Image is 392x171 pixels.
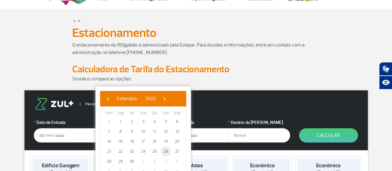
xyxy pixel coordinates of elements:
strong: Econômico [316,162,341,169]
strong: Econômico [250,162,275,169]
button: Calcular [299,128,358,142]
th: weekday [171,110,183,117]
th: weekday [160,110,172,117]
button: 2025 [141,94,160,103]
strong: Motos [189,162,203,169]
button: › [160,94,169,103]
span: 11 [150,127,160,137]
span: 6 [172,117,182,127]
span: 31 [104,117,114,127]
span: 30 [127,156,137,166]
span: Parceiro Oficial [80,102,112,106]
strong: Edifício Garagem [42,162,79,169]
p: O estacionamento do RIOgaleão é administrado pela Estapar. Para dúvidas e informações, entre em c... [72,41,320,56]
span: 2 [150,156,160,166]
span: 5 [161,117,171,127]
span: 19 [161,137,171,146]
span: 2025 [145,96,156,102]
span: 2 [127,117,137,127]
span: Setembro [117,96,137,102]
span: 7 [104,127,114,137]
a: > [78,17,80,24]
span: 1 [116,117,126,127]
label: Data de Entrada [34,119,96,126]
span: 3 [161,156,171,166]
span: 15 [116,137,126,146]
span: 1 [138,156,148,166]
span: 12 [161,127,171,137]
span: 26 [161,146,171,156]
span: 22 [116,146,126,156]
button: Abrir tradutor de língua de sinais. [379,62,392,76]
th: weekday [115,110,126,117]
label: Data da Saída [166,119,228,126]
input: hh:mm [228,128,290,142]
th: weekday [149,110,160,117]
span: 27 [172,146,182,156]
span: 9 [127,127,137,137]
button: Abrir recursos assistivos. [379,76,392,89]
h2: Calculadora de Tarifa do Estacionamento [72,64,320,75]
label: Horário da [PERSON_NAME] [228,119,290,126]
input: dd/mm/aaaa [166,128,228,142]
span: 24 [138,146,148,156]
span: 4 [172,156,182,166]
span: 23 [127,146,137,156]
button: ‹ [103,94,112,103]
span: 10 [138,127,148,137]
a: > [73,17,76,24]
input: dd/mm/aaaa [34,128,96,142]
span: 28 [104,156,114,166]
span: 3 [138,117,148,127]
span: 29 [116,156,126,166]
bs-datepicker-navigation-view: ​ ​ ​ [103,95,169,101]
th: weekday [126,110,138,117]
span: 16 [127,137,137,146]
span: 20 [172,137,182,146]
span: 21 [104,146,114,156]
span: 17 [138,137,148,146]
img: logo-zul.png [34,98,75,110]
span: 14 [104,137,114,146]
th: weekday [104,110,115,117]
span: 4 [150,117,160,127]
span: 18 [150,137,160,146]
span: 13 [172,127,182,137]
h1: Estacionamento [72,28,320,38]
span: 25 [150,146,160,156]
button: Setembro [112,94,141,103]
th: weekday [138,110,149,117]
div: Plugin de acessibilidade da Hand Talk. [379,62,392,89]
p: Simule e compare as opções. [72,75,320,83]
span: 8 [116,127,126,137]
